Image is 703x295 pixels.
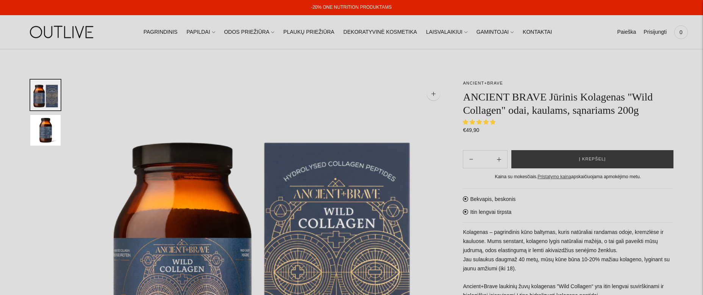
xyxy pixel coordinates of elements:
[579,155,606,163] span: Į krepšelį
[311,5,392,10] a: -20% ONE NUTRITION PRODUKTAMS
[463,81,503,85] a: ANCIENT+BRAVE
[463,119,497,125] span: 4.88 stars
[511,150,673,168] button: Į krepšelį
[463,127,479,133] span: €49,90
[463,90,673,117] h1: ANCIENT BRAVE Jūrinis Kolagenas "Wild Collagen" odai, kaulams, sąnariams 200g
[426,24,467,41] a: LAISVALAIKIUI
[476,24,514,41] a: GAMINTOJAI
[463,150,479,168] button: Add product quantity
[480,154,491,165] input: Product quantity
[676,27,686,38] span: 0
[644,24,667,41] a: Prisijungti
[617,24,636,41] a: Paieška
[30,80,61,110] button: Translation missing: en.general.accessibility.image_thumbail
[187,24,215,41] a: PAPILDAI
[491,150,507,168] button: Subtract product quantity
[463,173,673,181] div: Kaina su mokesčiais. apskaičiuojama apmokėjimo metu.
[523,24,552,41] a: KONTAKTAI
[144,24,178,41] a: PAGRINDINIS
[15,19,110,45] img: OUTLIVE
[344,24,417,41] a: DEKORATYVINĖ KOSMETIKA
[674,24,688,41] a: 0
[30,80,61,110] img: Ancient+Brave Wild Collagen
[224,24,274,41] a: ODOS PRIEŽIŪRA
[283,24,334,41] a: PLAUKŲ PRIEŽIŪRA
[30,115,61,146] button: Translation missing: en.general.accessibility.image_thumbail
[537,174,571,179] a: Pristatymo kaina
